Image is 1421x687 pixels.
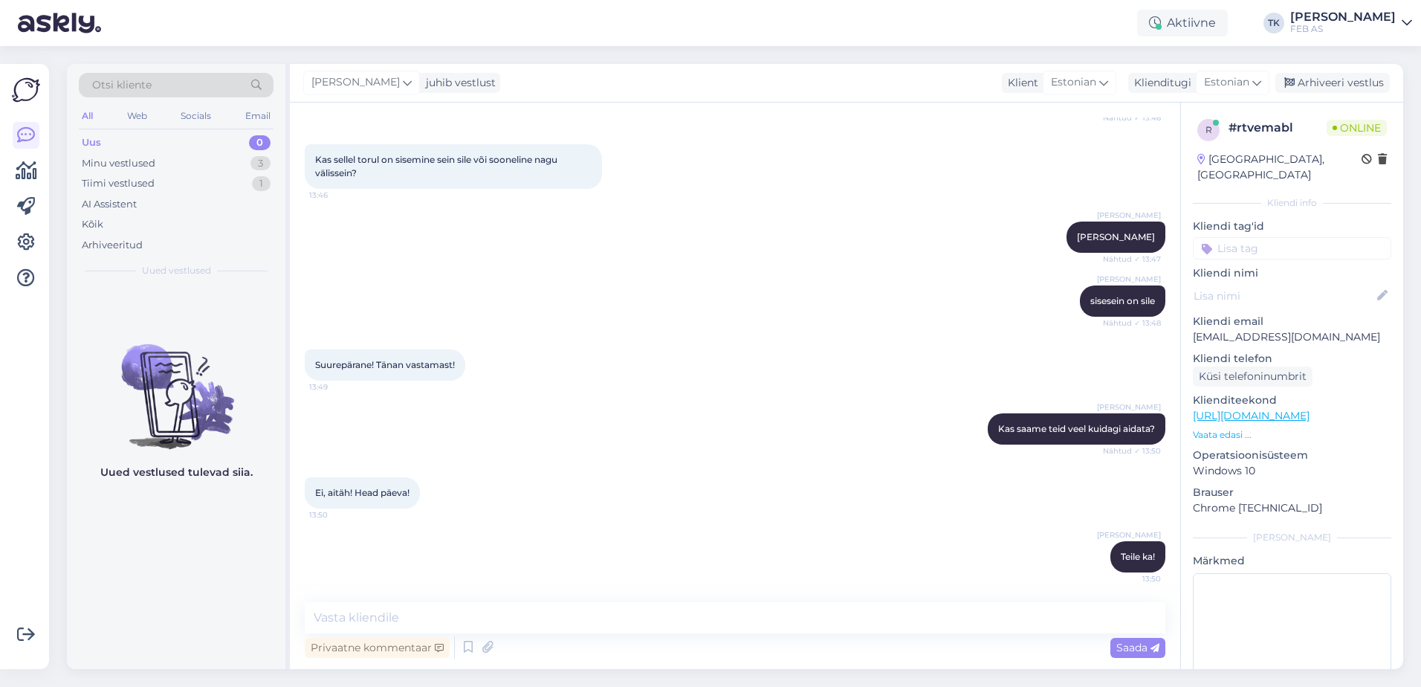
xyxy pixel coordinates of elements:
span: Online [1327,120,1387,136]
p: Windows 10 [1193,463,1391,479]
div: Email [242,106,273,126]
span: [PERSON_NAME] [1097,529,1161,541]
span: [PERSON_NAME] [1077,231,1155,242]
div: 3 [250,156,271,171]
p: Kliendi tag'id [1193,219,1391,234]
span: Estonian [1051,74,1096,91]
p: Kliendi telefon [1193,351,1391,367]
div: [PERSON_NAME] [1290,11,1396,23]
p: Vaata edasi ... [1193,428,1391,442]
div: # rtvemabl [1229,119,1327,137]
p: Kliendi nimi [1193,265,1391,281]
div: Tiimi vestlused [82,176,155,191]
div: Web [124,106,150,126]
span: [PERSON_NAME] [311,74,400,91]
span: r [1205,124,1212,135]
div: Uus [82,135,101,150]
img: No chats [67,317,285,451]
div: TK [1263,13,1284,33]
span: sisesein on sile [1090,295,1155,306]
div: AI Assistent [82,197,137,212]
div: 0 [249,135,271,150]
img: Askly Logo [12,76,40,104]
div: Klient [1002,75,1038,91]
div: All [79,106,96,126]
p: Operatsioonisüsteem [1193,448,1391,463]
div: Privaatne kommentaar [305,638,450,658]
div: Klienditugi [1128,75,1191,91]
div: [PERSON_NAME] [1193,531,1391,544]
span: Kas sellel torul on sisemine sein sile või sooneline nagu välissein? [315,154,560,178]
span: 13:50 [1105,573,1161,584]
div: Arhiveeri vestlus [1275,73,1390,93]
a: [URL][DOMAIN_NAME] [1193,409,1310,422]
span: [PERSON_NAME] [1097,210,1161,221]
span: Teile ka! [1121,551,1155,562]
span: 13:46 [309,190,365,201]
p: Brauser [1193,485,1391,500]
a: [PERSON_NAME]FEB AS [1290,11,1412,35]
p: Chrome [TECHNICAL_ID] [1193,500,1391,516]
div: Socials [178,106,214,126]
span: Nähtud ✓ 13:48 [1103,317,1161,329]
div: 1 [252,176,271,191]
span: Uued vestlused [142,264,211,277]
span: Nähtud ✓ 13:46 [1103,112,1161,123]
span: Estonian [1204,74,1249,91]
p: [EMAIL_ADDRESS][DOMAIN_NAME] [1193,329,1391,345]
p: Uued vestlused tulevad siia. [100,465,253,480]
div: Arhiveeritud [82,238,143,253]
span: [PERSON_NAME] [1097,401,1161,413]
span: Suurepärane! Tänan vastamast! [315,359,455,370]
p: Kliendi email [1193,314,1391,329]
span: 13:49 [309,381,365,393]
p: Märkmed [1193,553,1391,569]
div: Aktiivne [1137,10,1228,36]
span: 13:50 [309,509,365,520]
span: Otsi kliente [92,77,152,93]
span: Nähtud ✓ 13:47 [1103,254,1161,265]
p: Klienditeekond [1193,393,1391,408]
input: Lisa tag [1193,237,1391,259]
div: FEB AS [1290,23,1396,35]
div: juhib vestlust [420,75,496,91]
div: Minu vestlused [82,156,155,171]
span: Saada [1116,641,1159,654]
div: Küsi telefoninumbrit [1193,367,1312,387]
div: Kliendi info [1193,196,1391,210]
div: Kõik [82,217,103,232]
div: [GEOGRAPHIC_DATA], [GEOGRAPHIC_DATA] [1197,152,1362,183]
span: [PERSON_NAME] [1097,274,1161,285]
span: Ei, aitäh! Head päeva! [315,487,410,498]
span: Nähtud ✓ 13:50 [1103,445,1161,457]
input: Lisa nimi [1194,288,1374,304]
span: Kas saame teid veel kuidagi aidata? [998,423,1155,434]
